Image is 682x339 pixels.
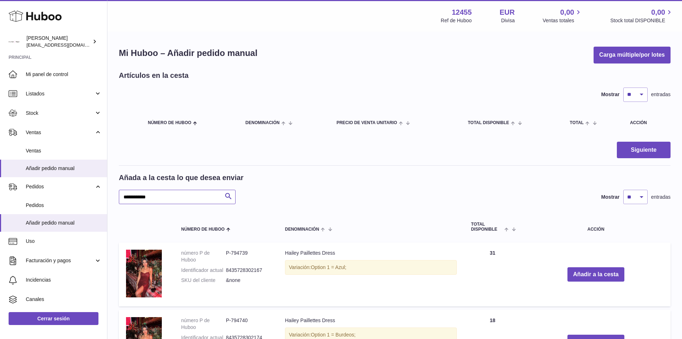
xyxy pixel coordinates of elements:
[278,243,464,306] td: Hailey Paillettes Dress
[26,165,102,172] span: Añadir pedido manual
[521,215,671,239] th: Acción
[181,277,226,284] dt: SKU del cliente
[181,227,224,232] span: Número de Huboo
[26,42,105,48] span: [EMAIL_ADDRESS][DOMAIN_NAME]
[570,121,584,125] span: Total
[126,250,162,298] img: Hailey Paillettes Dress
[26,147,102,154] span: Ventas
[26,277,102,283] span: Incidencias
[471,222,503,231] span: Total DISPONIBLE
[285,260,457,275] div: Variación:
[311,332,355,338] span: Option 1 = Burdeos;
[500,8,515,17] strong: EUR
[560,8,574,17] span: 0,00
[26,296,102,303] span: Canales
[610,8,673,24] a: 0,00 Stock total DISPONIBLE
[610,17,673,24] span: Stock total DISPONIBLE
[26,90,94,97] span: Listados
[337,121,397,125] span: Precio de venta unitario
[26,220,102,226] span: Añadir pedido manual
[119,173,243,183] h2: Añada a la cesta lo que desea enviar
[119,47,257,59] h1: Mi Huboo – Añadir pedido manual
[601,91,619,98] label: Mostrar
[26,257,94,264] span: Facturación y pagos
[285,227,319,232] span: Denominación
[26,71,102,78] span: Mi panel de control
[651,8,665,17] span: 0,00
[501,17,515,24] div: Divisa
[543,17,582,24] span: Ventas totales
[26,110,94,117] span: Stock
[148,121,191,125] span: Número de Huboo
[246,121,280,125] span: Denominación
[617,142,671,159] button: Siguiente
[26,129,94,136] span: Ventas
[594,47,671,63] button: Carga múltiple/por lotes
[181,317,226,331] dt: número P de Huboo
[441,17,471,24] div: Ref de Huboo
[226,250,271,263] dd: P-794739
[181,250,226,263] dt: número P de Huboo
[26,35,91,48] div: [PERSON_NAME]
[651,91,671,98] span: entradas
[452,8,472,17] strong: 12455
[226,317,271,331] dd: P-794740
[543,8,582,24] a: 0,00 Ventas totales
[26,183,94,190] span: Pedidos
[26,202,102,209] span: Pedidos
[181,267,226,274] dt: Identificador actual
[9,36,19,47] img: pedidos@glowrias.com
[226,267,271,274] dd: 8435728302167
[651,194,671,201] span: entradas
[9,312,98,325] a: Cerrar sesión
[567,267,624,282] button: Añadir a la cesta
[26,238,102,245] span: Uso
[464,243,521,306] td: 31
[226,277,271,284] dd: &none
[311,264,346,270] span: Option 1 = Azul;
[601,194,619,201] label: Mostrar
[468,121,509,125] span: Total DISPONIBLE
[119,71,189,80] h2: Artículos en la cesta
[630,121,663,125] div: Acción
